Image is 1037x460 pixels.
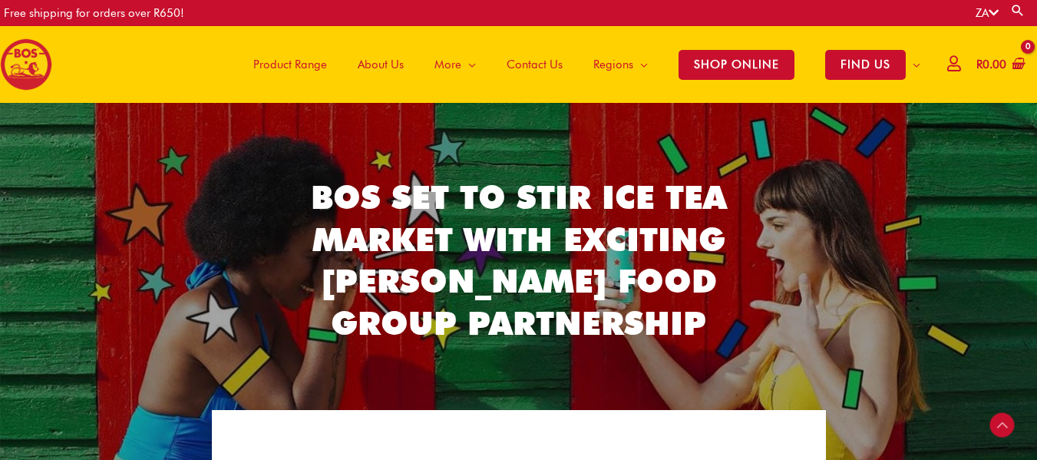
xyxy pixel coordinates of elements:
span: More [434,41,461,88]
span: Product Range [253,41,327,88]
a: About Us [342,26,419,103]
a: SHOP ONLINE [663,26,810,103]
a: Product Range [238,26,342,103]
a: View Shopping Cart, empty [973,48,1025,82]
h2: BOS Set to Stir Ice Tea Market with Exciting [PERSON_NAME] Food Group Partnership [296,177,741,344]
span: SHOP ONLINE [679,50,794,80]
span: Regions [593,41,633,88]
span: Contact Us [507,41,563,88]
a: ZA [976,6,999,20]
span: About Us [358,41,404,88]
a: Contact Us [491,26,578,103]
a: More [419,26,491,103]
span: FIND US [825,50,906,80]
a: Regions [578,26,663,103]
a: Search button [1010,3,1025,18]
bdi: 0.00 [976,58,1006,71]
span: R [976,58,983,71]
nav: Site Navigation [226,26,936,103]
